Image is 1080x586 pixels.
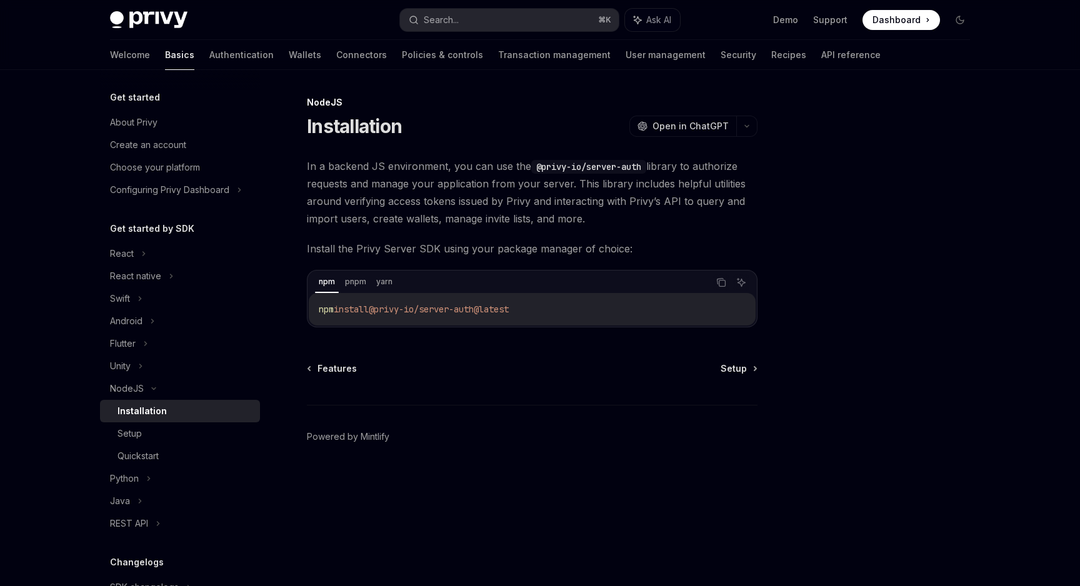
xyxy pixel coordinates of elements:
div: REST API [110,516,148,531]
a: Dashboard [862,10,940,30]
a: Policies & controls [402,40,483,70]
span: Ask AI [646,14,671,26]
div: Flutter [110,336,136,351]
a: Support [813,14,847,26]
button: Copy the contents from the code block [713,274,729,291]
div: Configuring Privy Dashboard [110,182,229,197]
div: Choose your platform [110,160,200,175]
a: Installation [100,400,260,422]
a: Recipes [771,40,806,70]
div: Quickstart [117,449,159,464]
h1: Installation [307,115,402,137]
h5: Changelogs [110,555,164,570]
a: Quickstart [100,445,260,467]
div: Android [110,314,142,329]
div: pnpm [341,274,370,289]
a: User management [626,40,706,70]
a: Demo [773,14,798,26]
a: Transaction management [498,40,611,70]
a: Authentication [209,40,274,70]
span: npm [319,304,334,315]
h5: Get started by SDK [110,221,194,236]
div: npm [315,274,339,289]
a: Setup [721,362,756,375]
div: NodeJS [110,381,144,396]
div: NodeJS [307,96,757,109]
div: React native [110,269,161,284]
button: Search...⌘K [400,9,619,31]
h5: Get started [110,90,160,105]
span: Features [317,362,357,375]
a: About Privy [100,111,260,134]
span: Open in ChatGPT [652,120,729,132]
img: dark logo [110,11,187,29]
a: Choose your platform [100,156,260,179]
a: API reference [821,40,881,70]
div: Unity [110,359,131,374]
a: Basics [165,40,194,70]
a: Setup [100,422,260,445]
span: Setup [721,362,747,375]
button: Toggle dark mode [950,10,970,30]
a: Powered by Mintlify [307,430,389,443]
span: Install the Privy Server SDK using your package manager of choice: [307,240,757,257]
a: Security [721,40,756,70]
div: Swift [110,291,130,306]
a: Wallets [289,40,321,70]
span: Dashboard [872,14,921,26]
button: Ask AI [625,9,680,31]
span: ⌘ K [598,15,611,25]
a: Create an account [100,134,260,156]
span: @privy-io/server-auth@latest [369,304,509,315]
div: React [110,246,134,261]
div: Create an account [110,137,186,152]
div: Search... [424,12,459,27]
code: @privy-io/server-auth [531,160,646,174]
button: Open in ChatGPT [629,116,736,137]
a: Connectors [336,40,387,70]
a: Welcome [110,40,150,70]
span: In a backend JS environment, you can use the library to authorize requests and manage your applic... [307,157,757,227]
a: Features [308,362,357,375]
button: Ask AI [733,274,749,291]
div: yarn [372,274,396,289]
div: Installation [117,404,167,419]
div: Setup [117,426,142,441]
span: install [334,304,369,315]
div: Java [110,494,130,509]
div: Python [110,471,139,486]
div: About Privy [110,115,157,130]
